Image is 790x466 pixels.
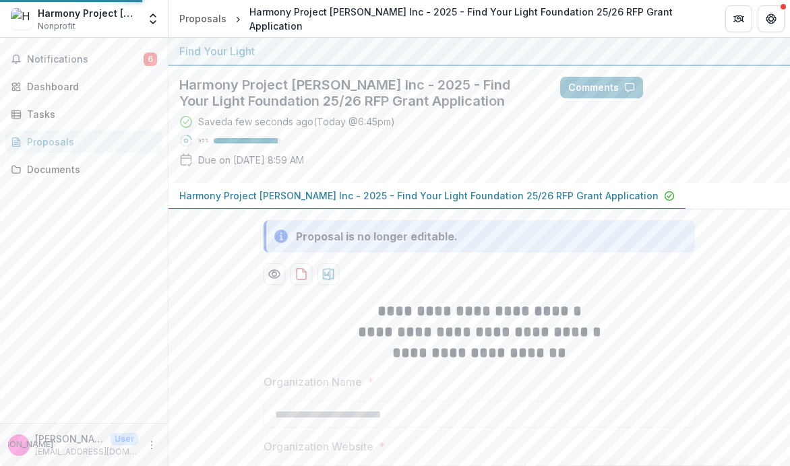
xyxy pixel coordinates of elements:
[144,437,160,453] button: More
[198,153,304,167] p: Due on [DATE] 8:59 AM
[111,433,138,445] p: User
[725,5,752,32] button: Partners
[174,2,709,36] nav: breadcrumb
[249,5,704,33] div: Harmony Project [PERSON_NAME] Inc - 2025 - Find Your Light Foundation 25/26 RFP Grant Application
[27,54,144,65] span: Notifications
[264,374,362,390] p: Organization Name
[35,432,105,446] p: [PERSON_NAME]
[264,438,373,455] p: Organization Website
[144,5,162,32] button: Open entity switcher
[5,131,162,153] a: Proposals
[179,189,659,203] p: Harmony Project [PERSON_NAME] Inc - 2025 - Find Your Light Foundation 25/26 RFP Grant Application
[5,158,162,180] a: Documents
[179,77,539,109] h2: Harmony Project [PERSON_NAME] Inc - 2025 - Find Your Light Foundation 25/26 RFP Grant Application
[198,136,208,145] p: 95 %
[38,6,138,20] div: Harmony Project [PERSON_NAME] Inc
[291,263,312,285] button: download-proposal
[264,263,285,285] button: Preview 0f06ce58-48c4-4111-9552-14125780b4f5-0.pdf
[11,8,32,30] img: Harmony Project Hudson Inc
[5,103,162,125] a: Tasks
[144,53,157,66] span: 6
[174,9,232,28] a: Proposals
[5,48,162,70] button: Notifications6
[27,135,152,149] div: Proposals
[179,43,779,59] div: Find Your Light
[27,107,152,121] div: Tasks
[758,5,785,32] button: Get Help
[27,79,152,94] div: Dashboard
[179,11,226,26] div: Proposals
[38,20,75,32] span: Nonprofit
[35,446,138,458] p: [EMAIL_ADDRESS][DOMAIN_NAME]
[198,114,395,129] div: Saved a few seconds ago ( Today @ 6:45pm )
[27,162,152,176] div: Documents
[317,263,339,285] button: download-proposal
[5,75,162,98] a: Dashboard
[648,77,779,98] button: Answer Suggestions
[560,77,643,98] button: Comments
[296,228,458,244] div: Proposal is no longer editable.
